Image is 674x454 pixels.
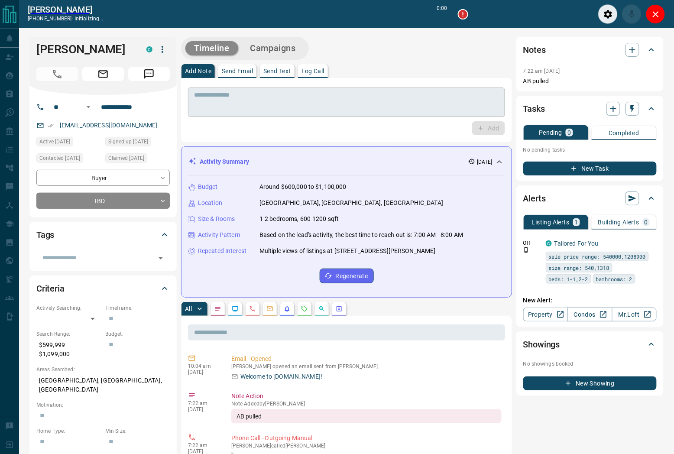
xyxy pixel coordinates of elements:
p: [PERSON_NAME] opened an email sent from [PERSON_NAME] [231,363,502,370]
p: Actively Searching: [36,304,101,312]
span: Signed up [DATE] [108,137,148,146]
div: Sat Oct 11 2025 [105,153,170,165]
p: Activity Summary [200,157,249,166]
p: Timeframe: [105,304,170,312]
a: Tailored For You [554,240,599,247]
p: All [185,306,192,312]
div: condos.ca [546,240,552,246]
span: Contacted [DATE] [39,154,80,162]
p: New Alert: [523,296,657,305]
svg: Agent Actions [336,305,343,312]
p: Note Added by [PERSON_NAME] [231,401,502,407]
p: Completed [609,130,639,136]
p: Budget [198,182,218,191]
svg: Requests [301,305,308,312]
p: 1 [575,219,578,225]
p: Multiple views of listings at [STREET_ADDRESS][PERSON_NAME] [259,246,436,256]
p: Areas Searched: [36,366,170,373]
h2: Alerts [523,191,546,205]
svg: Opportunities [318,305,325,312]
button: New Showing [523,376,657,390]
p: AB pulled [523,77,657,86]
p: 7:22 am [188,400,218,406]
h2: [PERSON_NAME] [28,4,104,15]
p: 0 [567,130,571,136]
p: Size & Rooms [198,214,235,224]
p: Pending [539,130,562,136]
span: Call [36,67,78,81]
div: Criteria [36,278,170,299]
p: [GEOGRAPHIC_DATA], [GEOGRAPHIC_DATA], [GEOGRAPHIC_DATA] [36,373,170,397]
span: Message [128,67,170,81]
p: Repeated Interest [198,246,246,256]
p: [PERSON_NAME] called [PERSON_NAME] [231,443,502,449]
div: Mute [622,4,642,24]
h2: Tags [36,228,54,242]
button: Timeline [185,41,238,55]
p: Note Action [231,392,502,401]
h2: Notes [523,43,546,57]
svg: Listing Alerts [284,305,291,312]
p: Location [198,198,222,208]
p: 7:22 am [188,442,218,448]
div: TBD [36,193,170,209]
p: Email - Opened [231,354,502,363]
p: [DATE] [477,158,493,166]
p: Motivation: [36,401,170,409]
div: Tags [36,224,170,245]
p: Phone Call - Outgoing Manual [231,434,502,443]
svg: Push Notification Only [523,247,529,253]
p: Send Text [263,68,291,74]
p: Search Range: [36,330,101,338]
p: [DATE] [188,369,218,375]
span: Claimed [DATE] [108,154,144,162]
div: condos.ca [146,46,152,52]
h2: Showings [523,337,560,351]
span: initializing... [75,16,104,22]
p: Home Type: [36,427,101,435]
p: Min Size: [105,427,170,435]
h2: Criteria [36,282,65,295]
h2: Tasks [523,102,545,116]
span: Email [82,67,124,81]
svg: Lead Browsing Activity [232,305,239,312]
a: Property [523,308,568,321]
div: AB pulled [231,409,502,423]
a: Mr.Loft [612,308,657,321]
div: Sat Oct 11 2025 [105,137,170,149]
div: Showings [523,334,657,355]
svg: Emails [266,305,273,312]
span: size range: 540,1318 [549,263,609,272]
button: Open [83,102,94,112]
p: [GEOGRAPHIC_DATA], [GEOGRAPHIC_DATA], [GEOGRAPHIC_DATA] [259,198,443,208]
p: Add Note [185,68,211,74]
button: Regenerate [320,269,374,283]
p: Based on the lead's activity, the best time to reach out is: 7:00 AM - 8:00 AM [259,230,463,240]
p: Welcome to [DOMAIN_NAME]! [240,372,322,381]
p: Building Alerts [598,219,639,225]
p: Send Email [222,68,253,74]
p: Activity Pattern [198,230,240,240]
p: $599,999 - $1,099,000 [36,338,101,361]
div: Buyer [36,170,170,186]
div: Tasks [523,98,657,119]
svg: Email Verified [48,123,54,129]
p: No showings booked [523,360,657,368]
a: Condos [567,308,612,321]
button: Open [155,252,167,264]
div: Sat Oct 11 2025 [36,137,101,149]
p: Off [523,239,541,247]
button: New Task [523,162,657,175]
p: 7:22 am [DATE] [523,68,560,74]
p: Budget: [105,330,170,338]
span: beds: 1-1,2-2 [549,275,588,283]
h1: [PERSON_NAME] [36,42,133,56]
div: Alerts [523,188,657,209]
span: Active [DATE] [39,137,70,146]
p: Listing Alerts [532,219,570,225]
p: No pending tasks [523,143,657,156]
div: Notes [523,39,657,60]
svg: Calls [249,305,256,312]
button: Campaigns [242,41,305,55]
div: Close [646,4,665,24]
